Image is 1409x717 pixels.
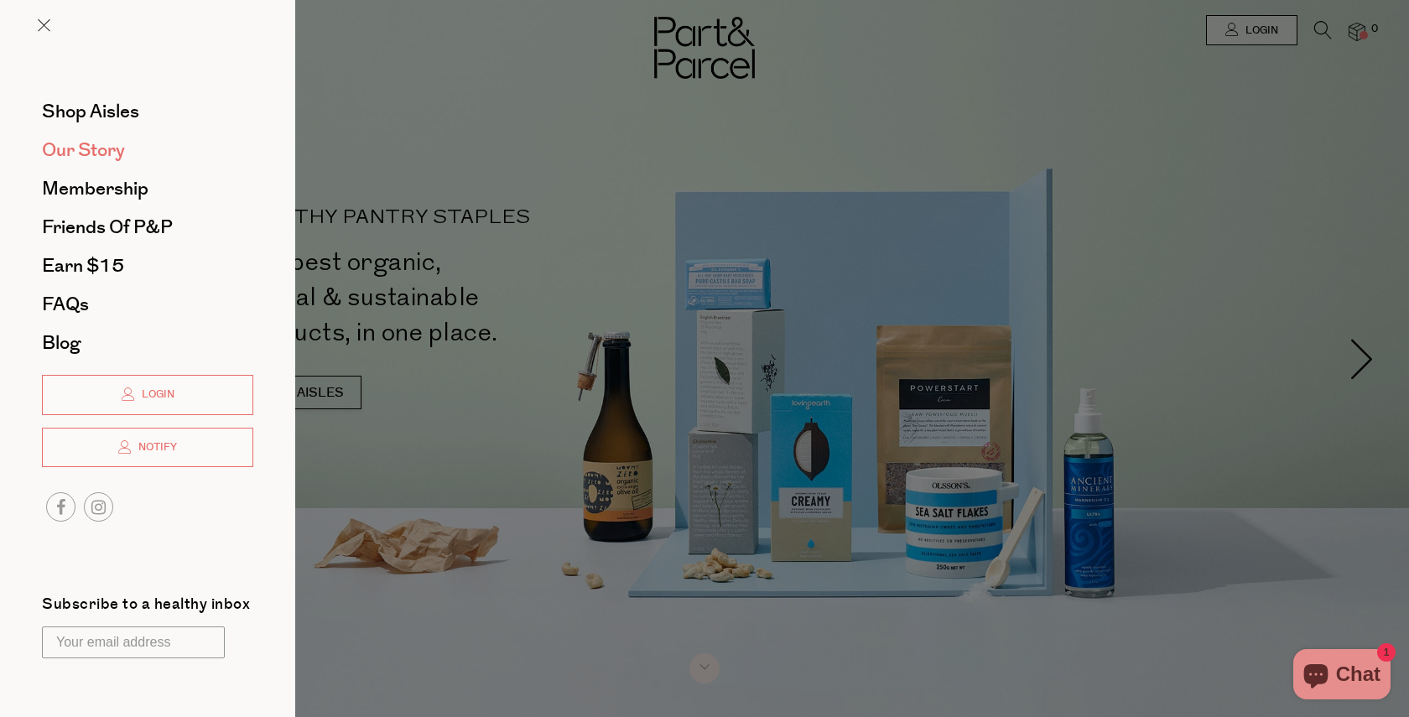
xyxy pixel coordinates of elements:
[1288,649,1396,704] inbox-online-store-chat: Shopify online store chat
[42,375,253,415] a: Login
[138,387,174,402] span: Login
[42,257,253,275] a: Earn $15
[42,252,124,279] span: Earn $15
[42,218,253,236] a: Friends of P&P
[42,295,253,314] a: FAQs
[42,428,253,468] a: Notify
[42,334,253,352] a: Blog
[134,440,177,455] span: Notify
[42,141,253,159] a: Our Story
[42,175,148,202] span: Membership
[42,626,225,658] input: Your email address
[42,597,250,618] label: Subscribe to a healthy inbox
[42,98,139,125] span: Shop Aisles
[42,291,89,318] span: FAQs
[42,179,253,198] a: Membership
[42,137,125,164] span: Our Story
[42,214,173,241] span: Friends of P&P
[42,330,81,356] span: Blog
[42,102,253,121] a: Shop Aisles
